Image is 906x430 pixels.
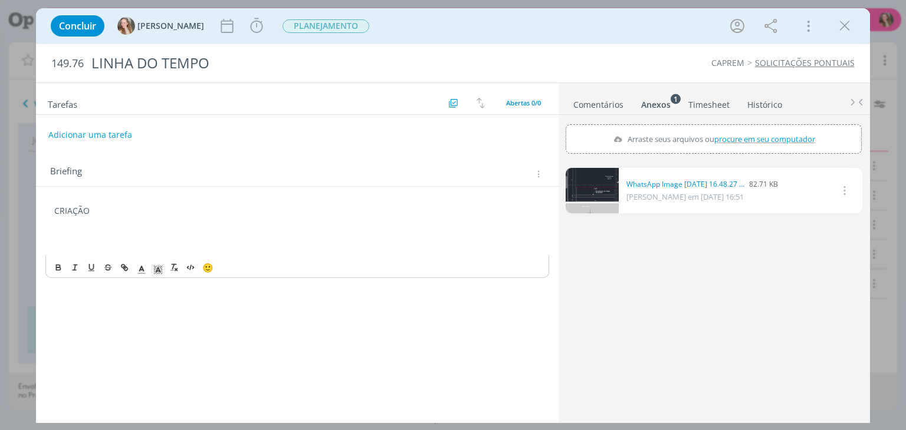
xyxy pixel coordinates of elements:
[51,15,104,37] button: Concluir
[626,191,744,202] span: [PERSON_NAME] em [DATE] 16:51
[282,19,370,34] button: PLANEJAMENTO
[48,96,77,110] span: Tarefas
[133,260,150,274] span: Cor do Texto
[117,17,204,35] button: G[PERSON_NAME]
[59,21,96,31] span: Concluir
[283,19,369,33] span: PLANEJAMENTO
[50,167,82,182] span: Briefing
[150,260,166,274] span: Cor de Fundo
[86,49,515,78] div: LINHA DO TEMPO
[626,179,778,190] div: 82.71 KB
[747,94,783,111] a: Histórico
[755,57,855,68] a: SOLICITAÇÕES PONTUAIS
[199,260,216,274] button: 🙂
[202,262,214,273] span: 🙂
[48,124,133,145] button: Adicionar uma tarefa
[715,134,816,144] span: procure em seu computador
[54,205,540,217] p: CRIAÇÃO
[573,94,624,111] a: Comentários
[506,98,541,107] span: Abertas 0/0
[477,98,485,108] img: arrow-down-up.svg
[51,57,84,70] span: 149.76
[711,57,744,68] a: CAPREM
[137,22,204,30] span: [PERSON_NAME]
[641,99,671,111] div: Anexos
[36,8,869,423] div: dialog
[671,94,681,104] sup: 1
[688,94,730,111] a: Timesheet
[609,131,819,147] label: Arraste seus arquivos ou
[117,17,135,35] img: G
[626,179,744,190] a: WhatsApp Image [DATE] 16.48.27 (1).jpeg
